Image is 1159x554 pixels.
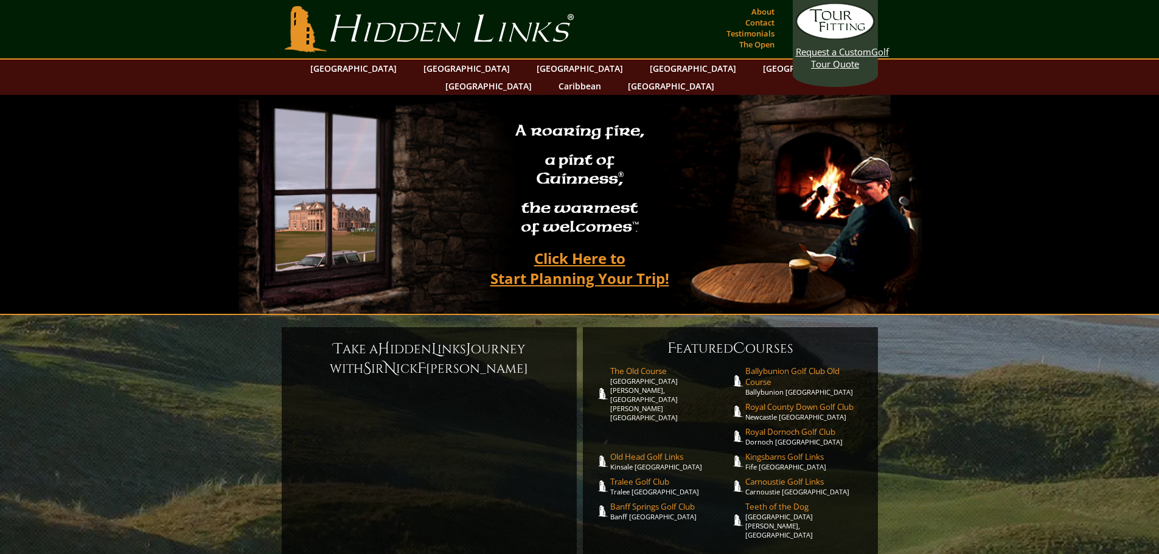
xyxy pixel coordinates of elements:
a: [GEOGRAPHIC_DATA] [304,60,403,77]
a: Kingsbarns Golf LinksFife [GEOGRAPHIC_DATA] [745,451,866,471]
a: [GEOGRAPHIC_DATA] [439,77,538,95]
a: Testimonials [723,25,778,42]
a: Royal County Down Golf ClubNewcastle [GEOGRAPHIC_DATA] [745,401,866,421]
span: Kingsbarns Golf Links [745,451,866,462]
h6: ake a idden inks ourney with ir ick [PERSON_NAME] [294,339,565,378]
span: H [378,339,390,359]
a: Banff Springs Golf ClubBanff [GEOGRAPHIC_DATA] [610,501,731,521]
span: Carnoustie Golf Links [745,476,866,487]
a: [GEOGRAPHIC_DATA] [644,60,742,77]
a: Contact [742,14,778,31]
a: [GEOGRAPHIC_DATA] [622,77,720,95]
a: About [748,3,778,20]
span: Old Head Golf Links [610,451,731,462]
a: The Old Course[GEOGRAPHIC_DATA][PERSON_NAME], [GEOGRAPHIC_DATA][PERSON_NAME] [GEOGRAPHIC_DATA] [610,365,731,422]
span: Request a Custom [796,46,871,58]
a: Royal Dornoch Golf ClubDornoch [GEOGRAPHIC_DATA] [745,426,866,446]
span: Tralee Golf Club [610,476,731,487]
span: Royal County Down Golf Club [745,401,866,412]
h6: eatured ourses [595,339,866,358]
a: Click Here toStart Planning Your Trip! [478,244,681,293]
a: Tralee Golf ClubTralee [GEOGRAPHIC_DATA] [610,476,731,496]
a: Old Head Golf LinksKinsale [GEOGRAPHIC_DATA] [610,451,731,471]
a: Teeth of the Dog[GEOGRAPHIC_DATA][PERSON_NAME], [GEOGRAPHIC_DATA] [745,501,866,539]
a: Ballybunion Golf Club Old CourseBallybunion [GEOGRAPHIC_DATA] [745,365,866,396]
span: Royal Dornoch Golf Club [745,426,866,437]
span: F [417,359,426,378]
span: C [733,339,745,358]
span: L [431,339,437,359]
a: [GEOGRAPHIC_DATA] [531,60,629,77]
a: [GEOGRAPHIC_DATA] [757,60,855,77]
a: Request a CustomGolf Tour Quote [796,3,875,70]
span: Ballybunion Golf Club Old Course [745,365,866,387]
h2: A roaring fire, a pint of Guinness , the warmest of welcomes™. [507,116,652,244]
a: [GEOGRAPHIC_DATA] [417,60,516,77]
a: Carnoustie Golf LinksCarnoustie [GEOGRAPHIC_DATA] [745,476,866,496]
span: N [384,359,396,378]
span: F [667,339,676,358]
span: Banff Springs Golf Club [610,501,731,512]
span: T [333,339,343,359]
span: The Old Course [610,365,731,376]
span: J [466,339,471,359]
span: Teeth of the Dog [745,501,866,512]
span: S [363,359,371,378]
a: Caribbean [552,77,607,95]
a: The Open [736,36,778,53]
